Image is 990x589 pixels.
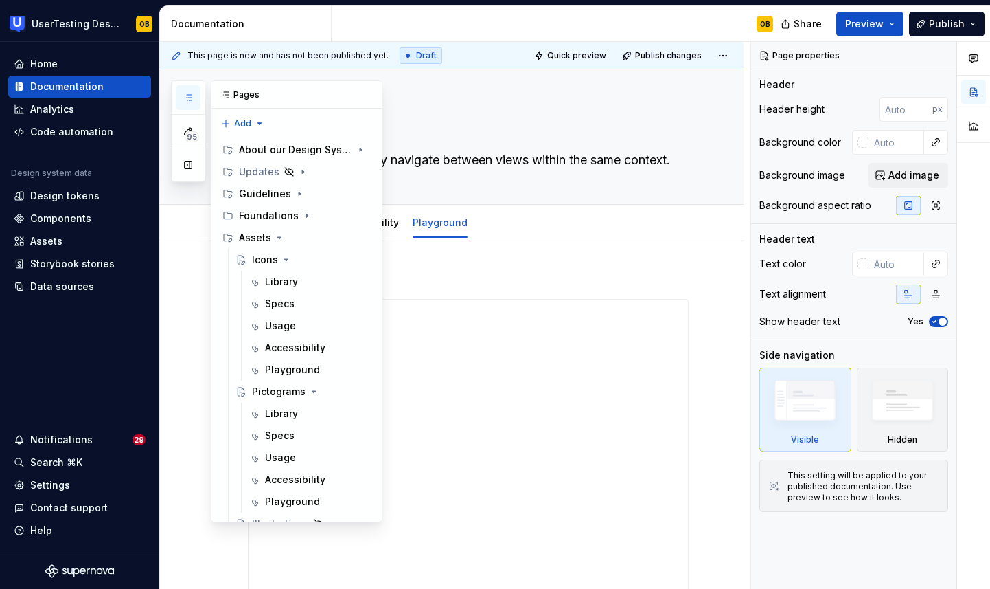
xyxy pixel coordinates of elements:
[30,524,52,537] div: Help
[794,17,822,31] span: Share
[139,19,150,30] div: OB
[239,187,291,201] div: Guidelines
[265,319,296,333] div: Usage
[252,517,309,531] div: Illustrations
[133,434,146,445] span: 29
[243,469,376,491] a: Accessibility
[230,513,376,535] a: Illustrations
[8,76,151,98] a: Documentation
[888,168,939,182] span: Add image
[30,80,104,93] div: Documentation
[239,165,279,179] div: Updates
[868,252,924,276] input: Auto
[547,50,606,61] span: Quick preview
[759,257,806,271] div: Text color
[868,130,924,155] input: Auto
[8,98,151,120] a: Analytics
[243,271,376,293] a: Library
[30,57,58,71] div: Home
[787,470,939,503] div: This setting will be applied to your published documentation. Use preview to see how it looks.
[265,297,295,311] div: Specs
[265,429,295,443] div: Specs
[217,139,376,161] div: About our Design System
[8,53,151,75] a: Home
[32,17,119,31] div: UserTesting Design System
[857,368,949,452] div: Hidden
[243,337,376,359] a: Accessibility
[245,113,686,146] textarea: Tabs
[8,276,151,298] a: Data sources
[217,227,376,249] div: Assets
[252,385,306,399] div: Pictograms
[8,520,151,542] button: Help
[909,12,985,36] button: Publish
[243,491,376,513] a: Playground
[618,46,708,65] button: Publish changes
[759,78,794,91] div: Header
[30,257,115,271] div: Storybook stories
[211,81,382,109] div: Pages
[929,17,965,31] span: Publish
[10,16,26,32] img: 41adf70f-fc1c-4662-8e2d-d2ab9c673b1b.png
[230,381,376,403] a: Pictograms
[759,348,835,362] div: Side navigation
[888,434,917,445] div: Hidden
[932,104,943,115] p: px
[243,447,376,469] a: Usage
[30,456,82,469] div: Search ⌘K
[30,125,113,139] div: Code automation
[230,249,376,271] a: Icons
[30,501,108,515] div: Contact support
[11,168,92,179] div: Design system data
[30,478,70,492] div: Settings
[8,452,151,474] button: Search ⌘K
[8,253,151,275] a: Storybook stories
[252,253,278,267] div: Icons
[30,433,93,447] div: Notifications
[759,287,826,301] div: Text alignment
[217,183,376,205] div: Guidelines
[836,12,903,36] button: Preview
[248,271,689,288] h4: Try it yourself!
[171,17,325,31] div: Documentation
[243,315,376,337] a: Usage
[8,497,151,519] button: Contact support
[185,131,199,142] span: 95
[407,208,473,236] div: Playground
[8,185,151,207] a: Design tokens
[530,46,612,65] button: Quick preview
[234,118,251,129] span: Add
[265,451,296,465] div: Usage
[759,368,851,452] div: Visible
[243,359,376,381] a: Playground
[759,199,871,212] div: Background aspect ratio
[239,143,352,157] div: About our Design System
[845,17,884,31] span: Preview
[774,12,831,36] button: Share
[30,102,74,116] div: Analytics
[908,316,923,327] label: Yes
[759,102,825,116] div: Header height
[265,275,298,289] div: Library
[416,50,437,61] span: Draft
[3,9,157,38] button: UserTesting Design SystemOB
[30,189,100,203] div: Design tokens
[8,474,151,496] a: Settings
[45,564,114,578] svg: Supernova Logo
[245,149,686,171] textarea: Tabs are used to quickly navigate between views within the same context.
[8,208,151,230] a: Components
[30,280,94,293] div: Data sources
[8,230,151,252] a: Assets
[413,216,468,228] a: Playground
[265,473,325,487] div: Accessibility
[8,429,151,451] button: Notifications29
[30,234,62,248] div: Assets
[187,50,389,61] span: This page is new and has not been published yet.
[759,315,840,329] div: Show header text
[760,19,770,30] div: OB
[759,135,841,149] div: Background color
[30,212,91,225] div: Components
[265,341,325,355] div: Accessibility
[239,231,271,245] div: Assets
